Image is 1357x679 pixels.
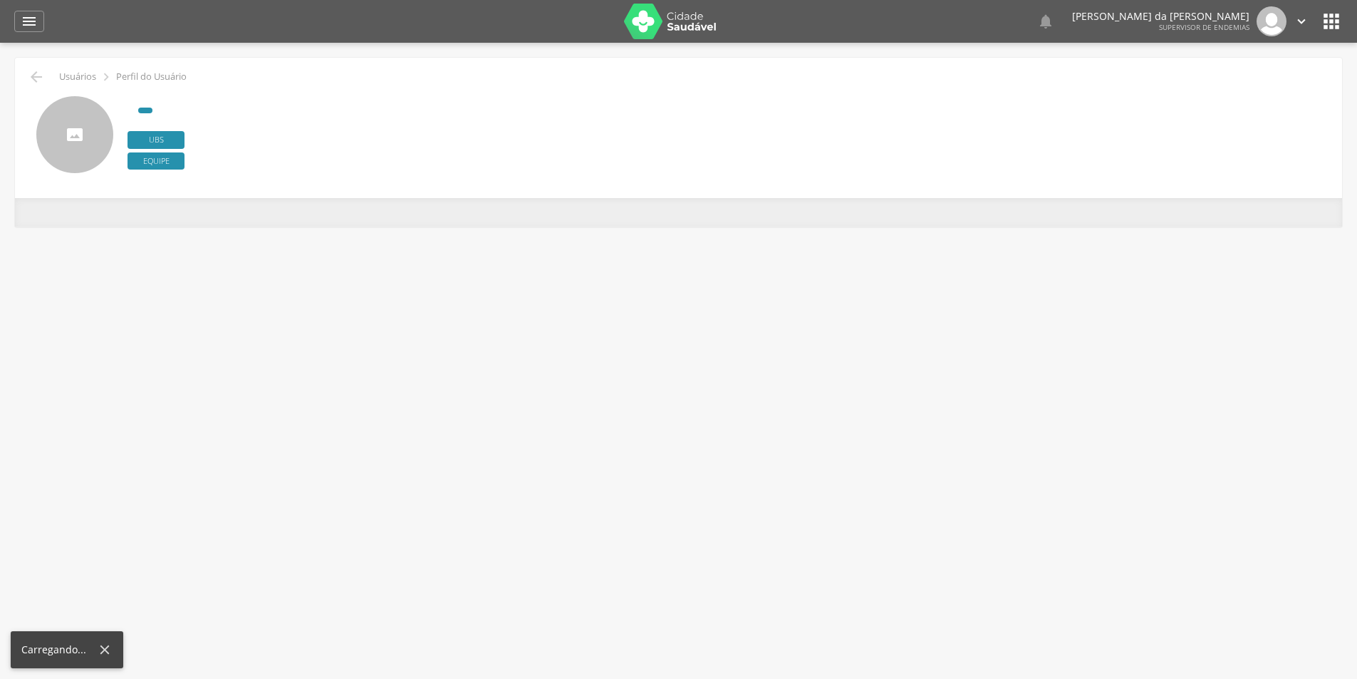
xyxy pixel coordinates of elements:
[1294,6,1309,36] a: 
[116,71,187,83] p: Perfil do Usuário
[128,152,184,170] span: Equipe
[1159,22,1249,32] span: Supervisor de Endemias
[1072,11,1249,21] p: [PERSON_NAME] da [PERSON_NAME]
[1320,10,1343,33] i: 
[14,11,44,32] a: 
[59,71,96,83] p: Usuários
[21,13,38,30] i: 
[1037,6,1054,36] a: 
[1037,13,1054,30] i: 
[28,68,45,85] i: Voltar
[98,69,114,85] i: 
[1294,14,1309,29] i: 
[128,131,184,149] span: Ubs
